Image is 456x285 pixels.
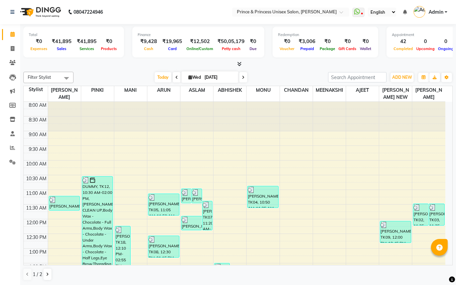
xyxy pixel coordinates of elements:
div: [PERSON_NAME], TK01, 11:10 AM-11:40 AM, Foot Massage [49,196,80,210]
span: MEENAKSHI [313,86,346,94]
div: 42 [392,38,415,45]
span: Expenses [29,46,49,51]
span: Completed [392,46,415,51]
span: Due [248,46,258,51]
span: Sales [55,46,68,51]
span: ADD NEW [392,75,412,80]
span: Today [155,72,171,82]
span: ABHISHEK [213,86,246,94]
div: Stylist [24,86,48,93]
div: ₹0 [29,38,49,45]
div: 8:30 AM [27,116,48,123]
div: Total [29,32,119,38]
input: 2025-09-03 [202,72,236,82]
span: Services [78,46,96,51]
div: [PERSON_NAME], TK07, 11:20 AM-12:20 PM, Hair Cut,[PERSON_NAME] Triming / Shave [202,201,212,230]
span: Products [99,46,119,51]
span: PINKI [81,86,114,94]
span: Upcoming [415,46,436,51]
div: [PERSON_NAME], TK03, 10:55 AM-11:25 AM, [PERSON_NAME] Colour [192,189,201,203]
div: ₹19,965 [160,38,185,45]
div: 9:00 AM [27,131,48,138]
span: Petty cash [220,46,242,51]
img: logo [17,3,63,21]
div: 8:00 AM [27,102,48,109]
div: ₹12,502 [185,38,215,45]
div: ₹0 [337,38,358,45]
div: 1:30 PM [28,263,48,270]
div: 12:30 PM [25,234,48,241]
span: MANI [114,86,147,94]
span: Filter Stylist [28,74,51,80]
div: ₹41,895 [74,38,99,45]
div: 9:30 AM [27,146,48,153]
span: [PERSON_NAME] [412,86,445,101]
div: [PERSON_NAME], TK05, 11:50 AM-12:20 PM, [PERSON_NAME] Triming / Shave [181,216,201,230]
span: Ongoing [436,46,455,51]
span: Cash [142,46,155,51]
span: Card [166,46,178,51]
div: ₹0 [99,38,119,45]
div: 0 [415,38,436,45]
div: [PERSON_NAME], TK09, 12:00 PM-12:45 PM, Shampoo ([DEMOGRAPHIC_DATA]) [380,221,411,243]
span: Gift Cards [337,46,358,51]
span: AJEET [346,86,379,94]
div: 1:00 PM [28,249,48,256]
div: 10:30 AM [25,175,48,182]
div: 11:30 AM [25,205,48,212]
span: ASLAM [180,86,213,94]
span: Online/Custom [185,46,215,51]
div: ₹0 [247,38,259,45]
div: 10:00 AM [25,161,48,168]
span: 1 / 2 [33,271,42,278]
div: 12:00 PM [25,219,48,226]
div: 0 [436,38,455,45]
div: [PERSON_NAME], TK05, 11:05 AM-11:50 AM, Oil Massage [148,194,179,215]
div: ₹0 [358,38,373,45]
span: CHANDAN [280,86,313,94]
div: Redemption [278,32,373,38]
span: Wallet [358,46,373,51]
div: ₹0 [318,38,337,45]
b: 08047224946 [73,3,103,21]
div: ₹3,006 [296,38,318,45]
span: ARUN [147,86,180,94]
span: Admin [429,9,443,16]
div: Finance [138,32,259,38]
div: [PERSON_NAME], TK02, 11:25 AM-12:10 PM, Shampoo ([DEMOGRAPHIC_DATA]) [413,204,428,225]
span: Voucher [278,46,296,51]
div: ₹50,05,179 [215,38,247,45]
div: [PERSON_NAME], TK04, 10:50 AM-11:35 AM, Shampoo ([DEMOGRAPHIC_DATA]) [248,186,278,208]
input: Search Appointment [328,72,387,82]
div: [PERSON_NAME], TK02, 10:55 AM-11:25 AM, [PERSON_NAME] Colour [181,189,191,203]
button: ADD NEW [391,73,414,82]
span: [PERSON_NAME] [48,86,81,101]
span: [PERSON_NAME] NEW [379,86,412,101]
div: ₹41,895 [49,38,74,45]
div: ₹9,428 [138,38,160,45]
div: [PERSON_NAME], TK08, 12:30 PM-01:15 PM, Shampoo ([DEMOGRAPHIC_DATA]) [148,236,179,257]
div: DUMMY, TK12, 10:30 AM-02:00 PM, [PERSON_NAME] CLEAN UP,Body Wax - Chocolate - Full Arms,Body Wax ... [82,177,113,280]
div: [PERSON_NAME], TK03, 11:25 AM-12:10 PM, Shampoo ([DEMOGRAPHIC_DATA]) [429,204,444,225]
img: Admin [414,6,425,18]
span: Package [318,46,337,51]
span: Wed [187,75,202,80]
div: ₹0 [278,38,296,45]
span: MONU [247,86,279,94]
div: 11:00 AM [25,190,48,197]
span: Prepaid [299,46,316,51]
